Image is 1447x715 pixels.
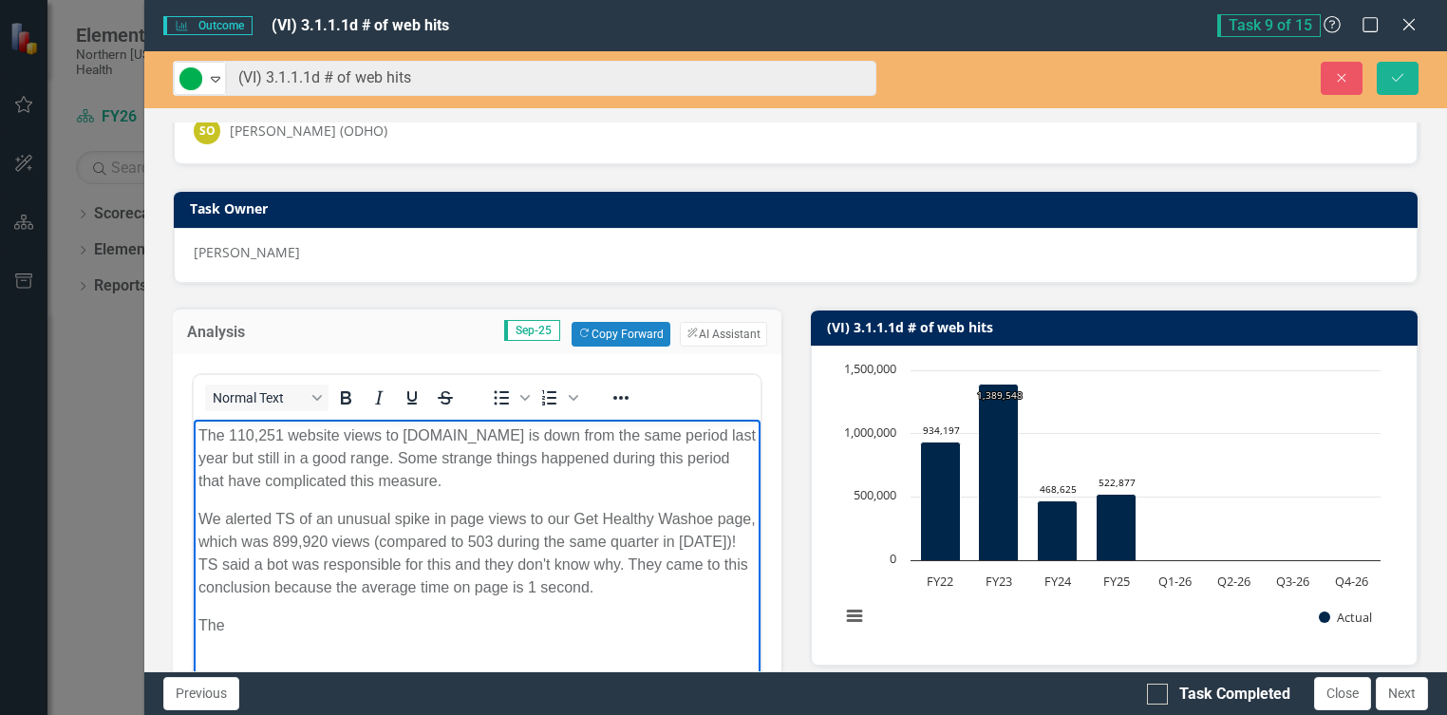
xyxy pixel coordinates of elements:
[396,385,428,411] button: Underline
[1158,573,1192,590] text: Q1-26
[1276,573,1309,590] text: Q3-26
[213,390,306,405] span: Normal Text
[504,320,560,341] span: Sep-25
[979,385,1019,561] path: FY23, 1,389,548. Actual.
[179,67,202,90] img: On Target
[1038,501,1078,561] path: FY24, 468,625. Actual.
[1179,684,1290,706] div: Task Completed
[485,385,533,411] div: Bullet list
[1217,573,1250,590] text: Q2-26
[1099,476,1136,489] text: 522,877
[1103,573,1130,590] text: FY25
[680,322,767,347] button: AI Assistant
[890,550,896,567] text: 0
[230,122,387,141] div: [PERSON_NAME] (ODHO)
[1319,609,1372,626] button: Show Actual
[854,486,896,503] text: 500,000
[272,16,449,34] span: (VI) 3.1.1.1d # of web hits
[163,677,239,710] button: Previous
[827,320,1408,334] h3: (VI) 3.1.1.1d # of web hits
[1217,14,1321,37] span: Task 9 of 15
[226,61,875,96] input: This field is required
[927,573,953,590] text: FY22
[329,385,362,411] button: Bold
[572,322,669,347] button: Copy Forward
[1040,482,1077,496] text: 468,625
[190,201,1408,216] h3: Task Owner
[844,360,896,377] text: 1,500,000
[205,385,329,411] button: Block Normal Text
[605,385,637,411] button: Reveal or hide additional toolbar items
[831,361,1390,646] svg: Interactive chart
[844,423,896,441] text: 1,000,000
[194,243,1398,262] div: [PERSON_NAME]
[1097,495,1137,561] path: FY25, 522,877. Actual.
[1335,573,1368,590] text: Q4-26
[1376,677,1428,710] button: Next
[534,385,581,411] div: Numbered list
[1314,677,1371,710] button: Close
[841,603,868,630] button: View chart menu, Chart
[977,388,1023,402] text: 1,389,548
[163,16,252,35] span: Outcome
[187,324,291,341] h3: Analysis
[921,442,961,561] path: FY22, 934,197. Actual.
[923,423,960,437] text: 934,197
[831,361,1398,646] div: Chart. Highcharts interactive chart.
[363,385,395,411] button: Italic
[429,385,461,411] button: Strikethrough
[986,573,1012,590] text: FY23
[194,118,220,144] div: SO
[1044,573,1072,590] text: FY24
